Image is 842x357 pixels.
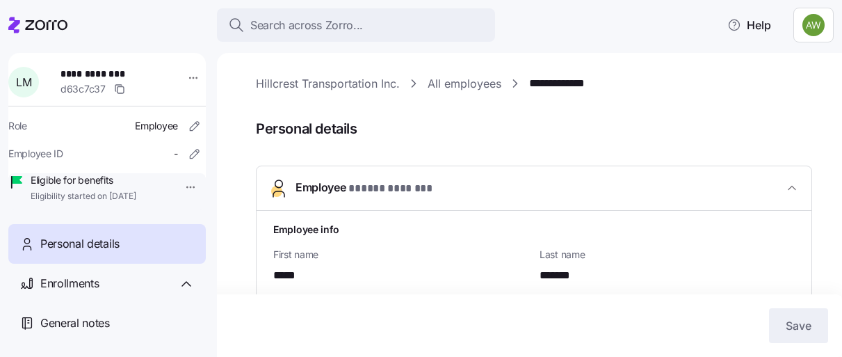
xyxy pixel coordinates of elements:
[716,11,782,39] button: Help
[8,119,27,133] span: Role
[256,118,823,141] span: Personal details
[786,317,811,334] span: Save
[256,75,400,93] a: Hillcrest Transportation Inc.
[174,147,178,161] span: -
[40,275,99,292] span: Enrollments
[250,17,363,34] span: Search across Zorro...
[40,235,120,253] span: Personal details
[16,77,31,88] span: L M
[727,17,771,33] span: Help
[273,248,528,262] span: First name
[769,308,828,343] button: Save
[802,14,825,36] img: 187a7125535df60c6aafd4bbd4ff0edb
[273,222,795,237] h1: Employee info
[295,179,432,198] span: Employee
[31,173,136,187] span: Eligible for benefits
[540,248,795,262] span: Last name
[60,82,106,96] span: d63c7c37
[428,75,501,93] a: All employees
[135,119,178,133] span: Employee
[217,8,495,42] button: Search across Zorro...
[31,191,136,203] span: Eligibility started on [DATE]
[40,315,110,332] span: General notes
[8,147,63,161] span: Employee ID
